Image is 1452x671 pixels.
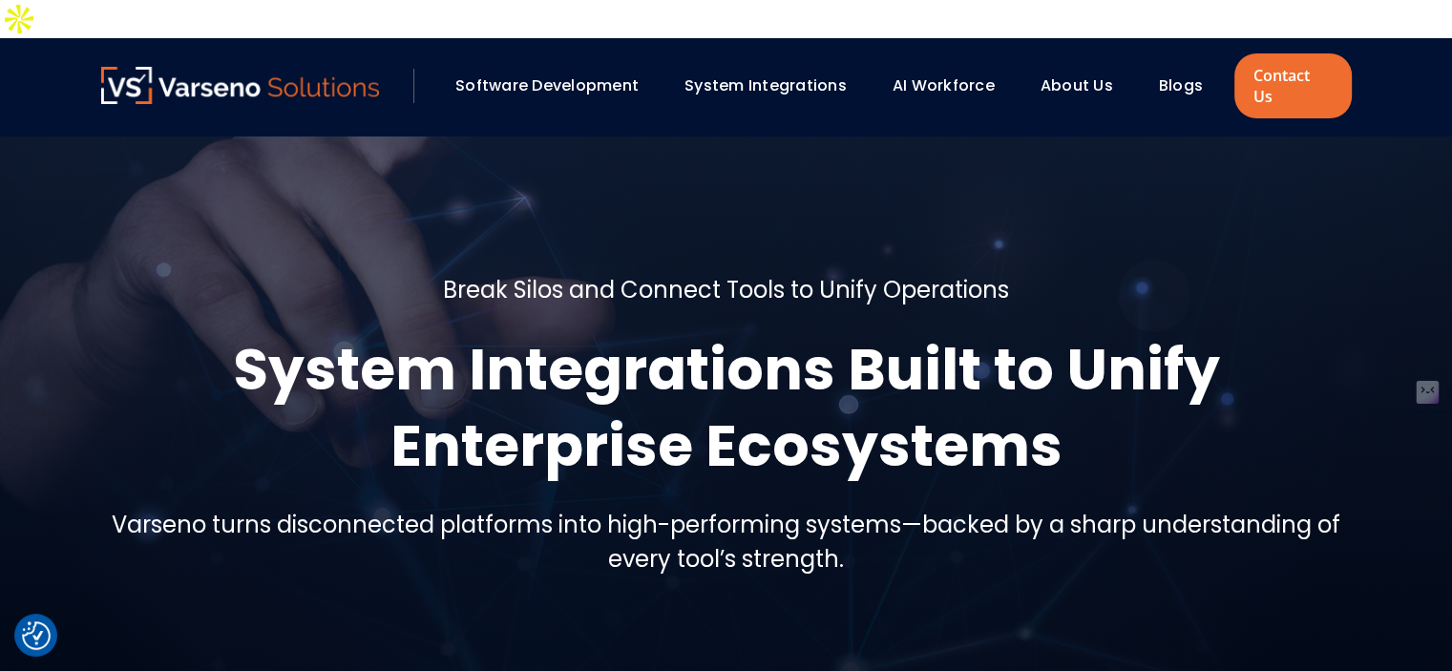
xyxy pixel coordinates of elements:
[1031,70,1140,102] div: About Us
[675,70,873,102] div: System Integrations
[22,621,51,650] button: Cookie Settings
[446,70,665,102] div: Software Development
[101,508,1352,577] h5: Varseno turns disconnected platforms into high-performing systems—backed by a sharp understanding...
[22,621,51,650] img: Revisit consent button
[893,74,995,96] a: AI Workforce
[101,67,380,104] img: Varseno Solutions – Product Engineering & IT Services
[455,74,639,96] a: Software Development
[1234,53,1351,118] a: Contact Us
[883,70,1021,102] div: AI Workforce
[1041,74,1113,96] a: About Us
[684,74,847,96] a: System Integrations
[1149,70,1230,102] div: Blogs
[1159,74,1203,96] a: Blogs
[443,273,1009,307] h5: Break Silos and Connect Tools to Unify Operations
[101,67,380,105] a: Varseno Solutions – Product Engineering & IT Services
[101,331,1352,484] h1: System Integrations Built to Unify Enterprise Ecosystems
